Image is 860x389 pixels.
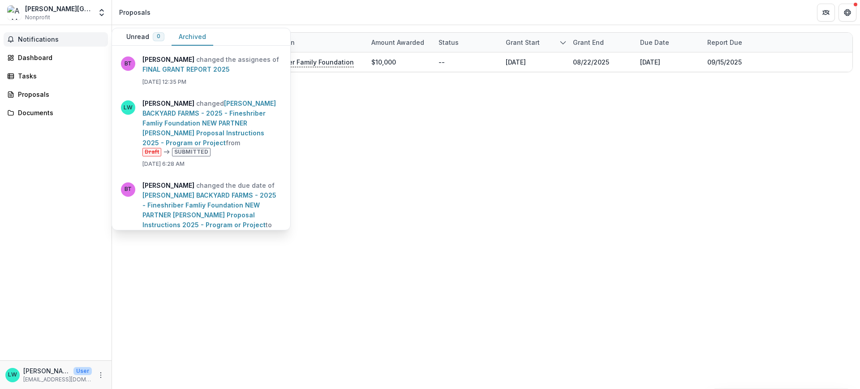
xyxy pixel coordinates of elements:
span: Nonprofit [25,13,50,22]
div: Foundation [254,33,366,52]
a: Documents [4,105,108,120]
p: [EMAIL_ADDRESS][DOMAIN_NAME] [23,376,92,384]
div: Grant start [500,33,568,52]
a: Tasks [4,69,108,83]
div: Tasks [18,71,101,81]
div: Lacey Wozny [8,372,17,378]
svg: sorted descending [559,39,567,46]
div: Report Due [702,38,748,47]
nav: breadcrumb [116,6,154,19]
div: Dashboard [18,53,101,62]
div: Grant start [500,38,545,47]
p: [PERSON_NAME] [23,366,70,376]
button: More [95,370,106,380]
span: Notifications [18,36,104,43]
div: Report Due [702,33,769,52]
p: changed from [142,99,281,156]
div: Status [433,38,464,47]
div: Due Date [635,33,702,52]
div: Amount awarded [366,33,433,52]
button: Get Help [838,4,856,22]
p: Fineshriber Family Foundation [259,57,354,67]
div: -- [439,57,445,67]
a: [PERSON_NAME] BACKYARD FARMS - 2025 - Fineshriber Famliy Foundation NEW PARTNER [PERSON_NAME] Pro... [142,191,276,229]
a: Dashboard [4,50,108,65]
div: Status [433,33,500,52]
div: Grant end [568,33,635,52]
div: Proposals [119,8,150,17]
div: [DATE] [506,57,526,67]
span: 0 [157,33,160,39]
div: [PERSON_NAME][GEOGRAPHIC_DATA] [25,4,92,13]
a: 09/15/2025 [707,58,742,66]
div: [DATE] [640,57,660,67]
button: Partners [817,4,835,22]
div: Amount awarded [366,38,430,47]
p: User [73,367,92,375]
a: FINAL GRANT REPORT 2025 [142,65,230,73]
div: Grant end [568,38,609,47]
div: Due Date [635,38,675,47]
button: Notifications [4,32,108,47]
img: ALMA BACKYARD FARM [7,5,21,20]
p: changed the due date of to [DATE] [142,181,281,240]
button: Archived [172,28,213,46]
div: Proposals [18,90,101,99]
button: Open entity switcher [95,4,108,22]
a: [PERSON_NAME] BACKYARD FARMS - 2025 - Fineshriber Famliy Foundation NEW PARTNER [PERSON_NAME] Pro... [142,99,276,147]
div: 08/22/2025 [573,57,609,67]
div: $10,000 [371,57,396,67]
button: Unread [119,28,172,46]
a: Proposals [4,87,108,102]
p: changed the assignees of [142,55,281,74]
div: Documents [18,108,101,117]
